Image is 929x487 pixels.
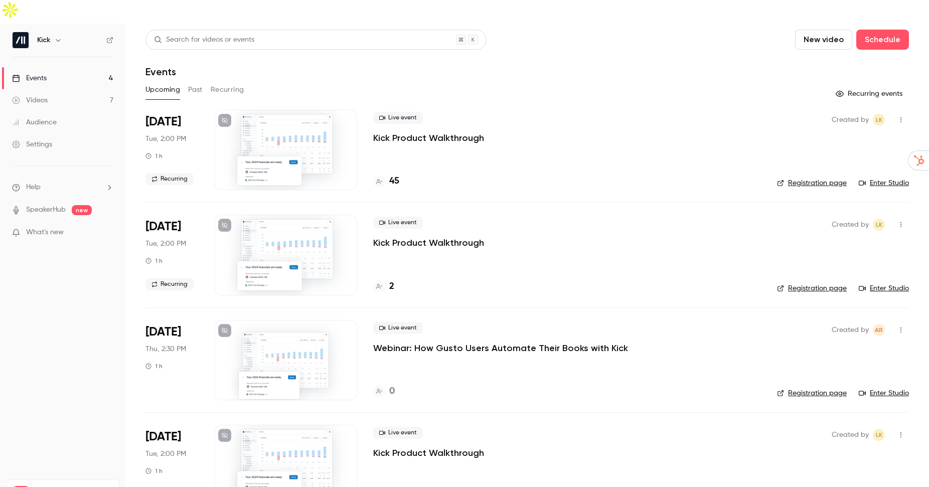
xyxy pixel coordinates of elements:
a: 45 [373,175,399,188]
span: Andrew Roth [873,324,885,336]
h4: 45 [389,175,399,188]
div: Audience [12,117,57,127]
a: SpeakerHub [26,205,66,215]
a: Enter Studio [859,178,909,188]
div: 1 h [145,257,163,265]
span: LK [876,429,882,441]
li: help-dropdown-opener [12,182,113,193]
a: Webinar: How Gusto Users Automate Their Books with Kick [373,342,628,354]
a: Registration page [777,283,847,293]
img: Kick [13,32,29,48]
a: Kick Product Walkthrough [373,447,484,459]
span: What's new [26,227,64,238]
div: Aug 21 Thu, 11:30 AM (America/Los Angeles) [145,320,198,400]
span: Recurring [145,173,194,185]
span: Recurring [145,278,194,290]
span: Created by [832,219,869,231]
button: Past [188,82,203,98]
span: Logan Kieller [873,114,885,126]
span: Tue, 2:00 PM [145,239,186,249]
span: Tue, 2:00 PM [145,449,186,459]
span: Created by [832,429,869,441]
a: 2 [373,280,394,293]
a: Kick Product Walkthrough [373,237,484,249]
a: Kick Product Walkthrough [373,132,484,144]
button: Recurring [211,82,244,98]
a: Registration page [777,388,847,398]
div: Search for videos or events [154,35,254,45]
div: Aug 12 Tue, 11:00 AM (America/Los Angeles) [145,110,198,190]
a: Enter Studio [859,388,909,398]
span: Help [26,182,41,193]
div: 1 h [145,152,163,160]
span: LK [876,114,882,126]
span: Logan Kieller [873,429,885,441]
span: Live event [373,322,423,334]
span: Created by [832,114,869,126]
span: [DATE] [145,324,181,340]
a: Registration page [777,178,847,188]
div: Events [12,73,47,83]
div: Settings [12,139,52,149]
span: Live event [373,112,423,124]
span: Tue, 2:00 PM [145,134,186,144]
button: Upcoming [145,82,180,98]
span: [DATE] [145,429,181,445]
button: Schedule [856,30,909,50]
button: New video [795,30,852,50]
span: [DATE] [145,219,181,235]
span: Thu, 2:30 PM [145,344,186,354]
span: [DATE] [145,114,181,130]
button: Recurring events [831,86,909,102]
div: 1 h [145,362,163,370]
span: Live event [373,217,423,229]
span: AR [875,324,883,336]
div: Videos [12,95,48,105]
div: Aug 19 Tue, 11:00 AM (America/Los Angeles) [145,215,198,295]
span: new [72,205,92,215]
span: Logan Kieller [873,219,885,231]
h4: 0 [389,385,395,398]
h6: Kick [37,35,50,45]
div: 1 h [145,467,163,475]
span: Created by [832,324,869,336]
h1: Events [145,66,176,78]
span: LK [876,219,882,231]
iframe: Noticeable Trigger [101,228,113,237]
a: 0 [373,385,395,398]
h4: 2 [389,280,394,293]
a: Enter Studio [859,283,909,293]
span: Live event [373,427,423,439]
